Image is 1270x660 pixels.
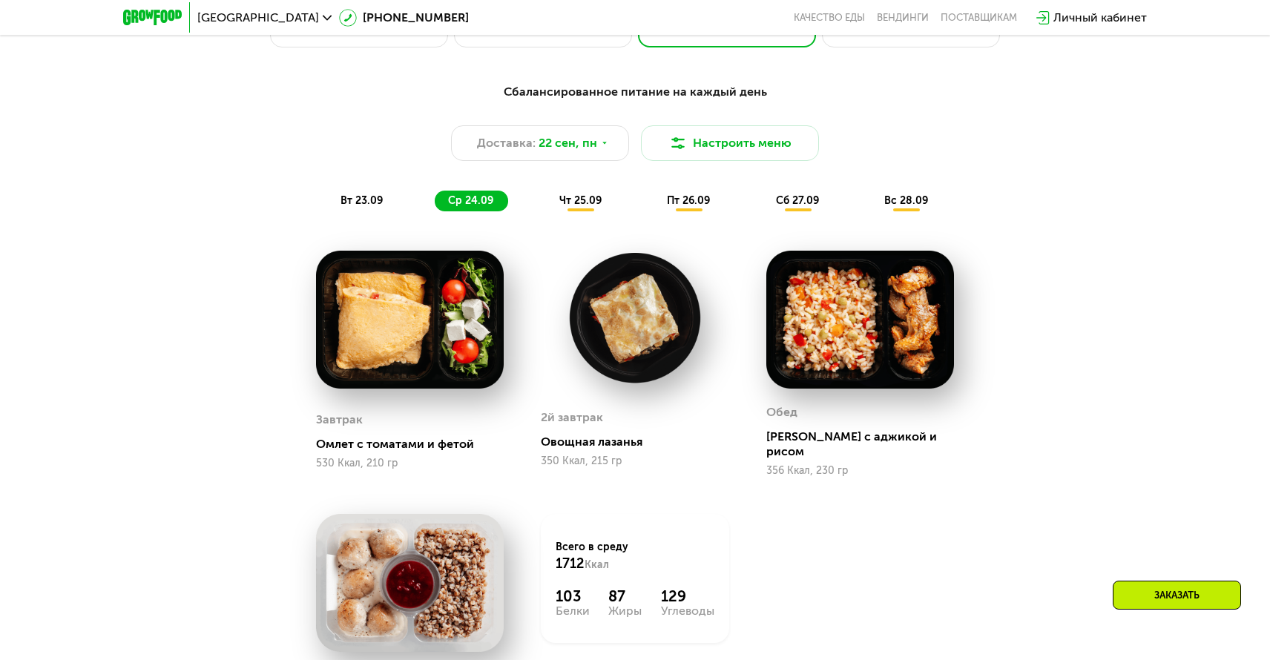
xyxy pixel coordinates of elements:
div: поставщикам [941,12,1017,24]
a: Качество еды [794,12,865,24]
div: Овощная лазанья [541,435,740,449]
div: Заказать [1113,581,1241,610]
span: чт 25.09 [559,194,602,207]
div: 103 [556,587,590,605]
div: [PERSON_NAME] с аджикой и рисом [766,429,966,459]
span: вс 28.09 [884,194,928,207]
div: 530 Ккал, 210 гр [316,458,504,469]
span: Ккал [585,558,609,571]
a: Вендинги [877,12,929,24]
span: [GEOGRAPHIC_DATA] [197,12,319,24]
span: Доставка: [477,134,536,152]
div: Личный кабинет [1053,9,1147,27]
span: 22 сен, пн [539,134,597,152]
span: 1712 [556,555,585,572]
div: Белки [556,605,590,617]
div: Омлет с томатами и фетой [316,437,516,452]
div: Завтрак [316,409,363,431]
div: Сбалансированное питание на каждый день [196,83,1074,102]
div: 350 Ккал, 215 гр [541,455,728,467]
div: 356 Ккал, 230 гр [766,465,954,477]
span: ср 24.09 [448,194,493,207]
div: 2й завтрак [541,406,603,429]
a: [PHONE_NUMBER] [339,9,469,27]
button: Настроить меню [641,125,819,161]
div: Всего в среду [556,540,714,572]
div: 87 [608,587,642,605]
span: пт 26.09 [667,194,710,207]
span: вт 23.09 [340,194,383,207]
span: сб 27.09 [776,194,819,207]
div: Обед [766,401,797,423]
div: Жиры [608,605,642,617]
div: 129 [661,587,714,605]
div: Углеводы [661,605,714,617]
